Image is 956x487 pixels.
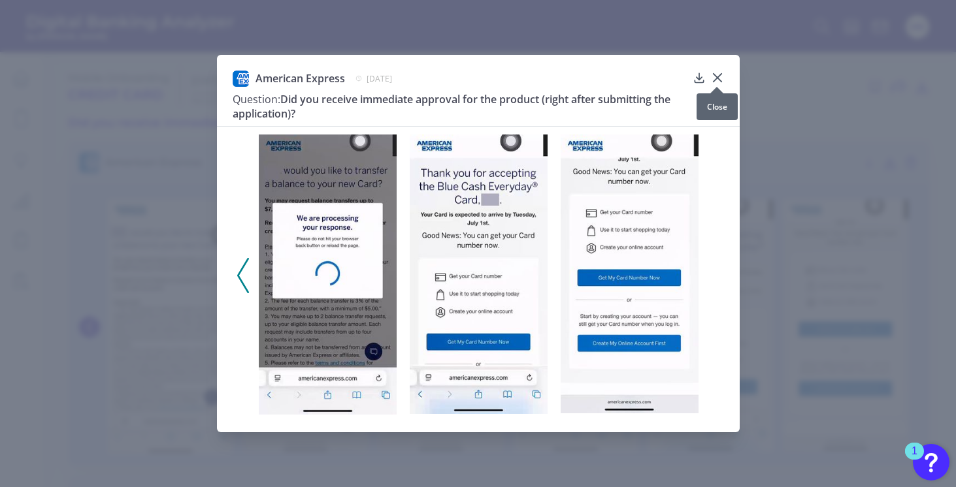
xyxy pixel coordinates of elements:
[233,92,687,121] h3: Did you receive immediate approval for the product (right after submitting the application)?
[367,73,392,84] span: [DATE]
[233,92,280,106] span: Question:
[697,93,738,120] div: Close
[255,71,345,86] span: American Express
[913,444,949,480] button: Open Resource Center, 1 new notification
[912,451,917,468] div: 1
